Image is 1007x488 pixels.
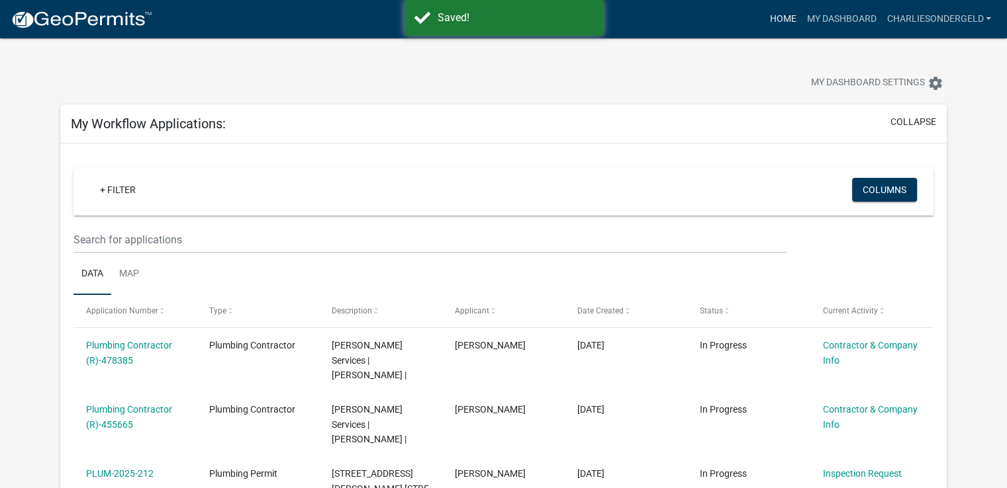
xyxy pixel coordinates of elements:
a: PLUM-2025-212 [86,468,154,479]
datatable-header-cell: Applicant [442,295,564,327]
button: My Dashboard Settingssettings [800,70,954,96]
a: Contractor & Company Info [823,404,918,430]
span: Charlie Sondergeld Services | Charles Sondergeld | [332,340,407,381]
span: Charles Sondergeld [455,340,526,350]
span: In Progress [700,468,747,479]
a: My Dashboard [801,7,881,32]
span: 04/11/2025 [577,468,604,479]
a: Plumbing Contractor (R)-455665 [86,404,172,430]
a: Contractor & Company Info [823,340,918,366]
datatable-header-cell: Date Created [565,295,687,327]
span: Description [332,306,372,315]
i: settings [928,75,943,91]
span: Type [209,306,226,315]
div: Saved! [438,10,593,26]
button: Columns [852,178,917,202]
span: In Progress [700,340,747,350]
a: + Filter [89,178,146,202]
span: Plumbing Permit [209,468,277,479]
span: In Progress [700,404,747,415]
span: 07/28/2025 [577,404,604,415]
a: Inspection Request [823,468,902,479]
datatable-header-cell: Description [319,295,442,327]
a: Plumbing Contractor (R)-478385 [86,340,172,366]
a: Data [73,253,111,296]
span: Current Activity [823,306,878,315]
span: Date Created [577,306,624,315]
span: Charles Sondergeld [455,468,526,479]
input: Search for applications [73,226,787,253]
span: Charlie Sondergeld Services | Charles Sondergeld | [332,404,407,445]
datatable-header-cell: Type [196,295,318,327]
span: Applicant [455,306,489,315]
span: 09/15/2025 [577,340,604,350]
datatable-header-cell: Application Number [73,295,196,327]
span: Plumbing Contractor [209,340,295,350]
datatable-header-cell: Current Activity [810,295,933,327]
a: Home [764,7,801,32]
span: Plumbing Contractor [209,404,295,415]
span: Charles Sondergeld [455,404,526,415]
span: Application Number [86,306,158,315]
h5: My Workflow Applications: [71,116,226,132]
datatable-header-cell: Status [687,295,810,327]
a: CharlieSondergeld [881,7,996,32]
span: Status [700,306,723,315]
button: collapse [890,115,936,129]
a: Map [111,253,147,296]
span: My Dashboard Settings [811,75,925,91]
